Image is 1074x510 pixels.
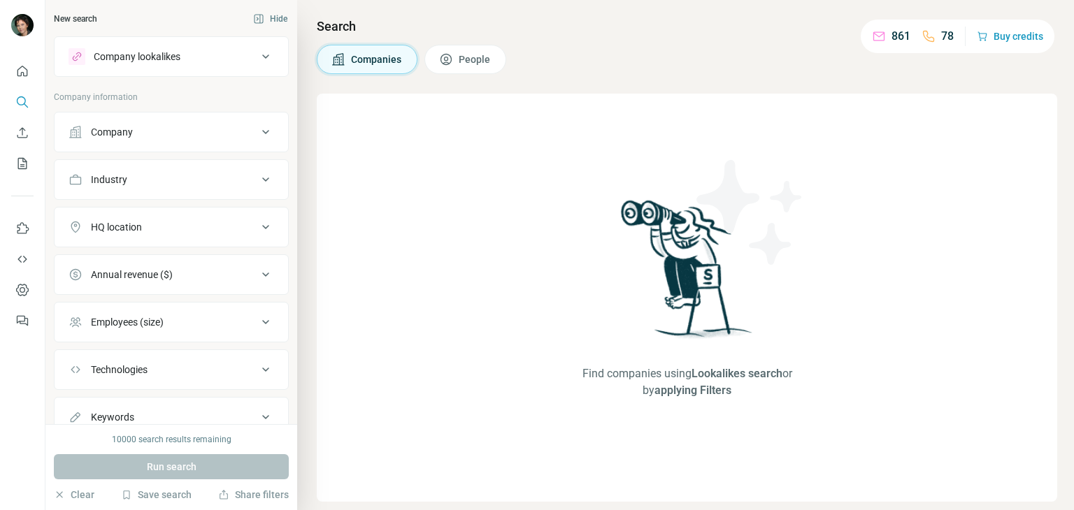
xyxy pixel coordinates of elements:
button: Share filters [218,488,289,502]
div: Employees (size) [91,315,164,329]
div: New search [54,13,97,25]
button: Use Surfe on LinkedIn [11,216,34,241]
span: applying Filters [654,384,731,397]
img: Surfe Illustration - Woman searching with binoculars [615,196,760,352]
button: Feedback [11,308,34,333]
button: Annual revenue ($) [55,258,288,291]
img: Avatar [11,14,34,36]
span: Find companies using or by [574,365,801,399]
button: HQ location [55,210,288,244]
p: 861 [892,28,910,45]
span: Lookalikes search [692,367,782,380]
span: Companies [351,52,403,66]
div: Technologies [91,363,148,377]
div: Keywords [91,410,134,424]
div: Company lookalikes [94,50,180,64]
button: Clear [54,488,94,502]
img: Surfe Illustration - Stars [687,150,813,275]
button: Dashboard [11,277,34,303]
div: Company [91,125,133,139]
span: People [459,52,492,66]
button: Technologies [55,353,288,386]
button: Enrich CSV [11,120,34,145]
button: Hide [243,8,297,29]
button: My lists [11,151,34,176]
button: Search [11,89,34,115]
div: 10000 search results remaining [112,433,231,446]
button: Keywords [55,400,288,434]
button: Quick start [11,59,34,84]
button: Company lookalikes [55,40,288,73]
button: Use Surfe API [11,247,34,272]
p: 78 [941,28,954,45]
div: Annual revenue ($) [91,268,173,282]
div: HQ location [91,220,142,234]
div: Industry [91,173,127,187]
button: Industry [55,163,288,196]
button: Company [55,115,288,149]
button: Employees (size) [55,305,288,339]
button: Buy credits [977,27,1043,46]
button: Save search [121,488,192,502]
p: Company information [54,91,289,103]
h4: Search [317,17,1057,36]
